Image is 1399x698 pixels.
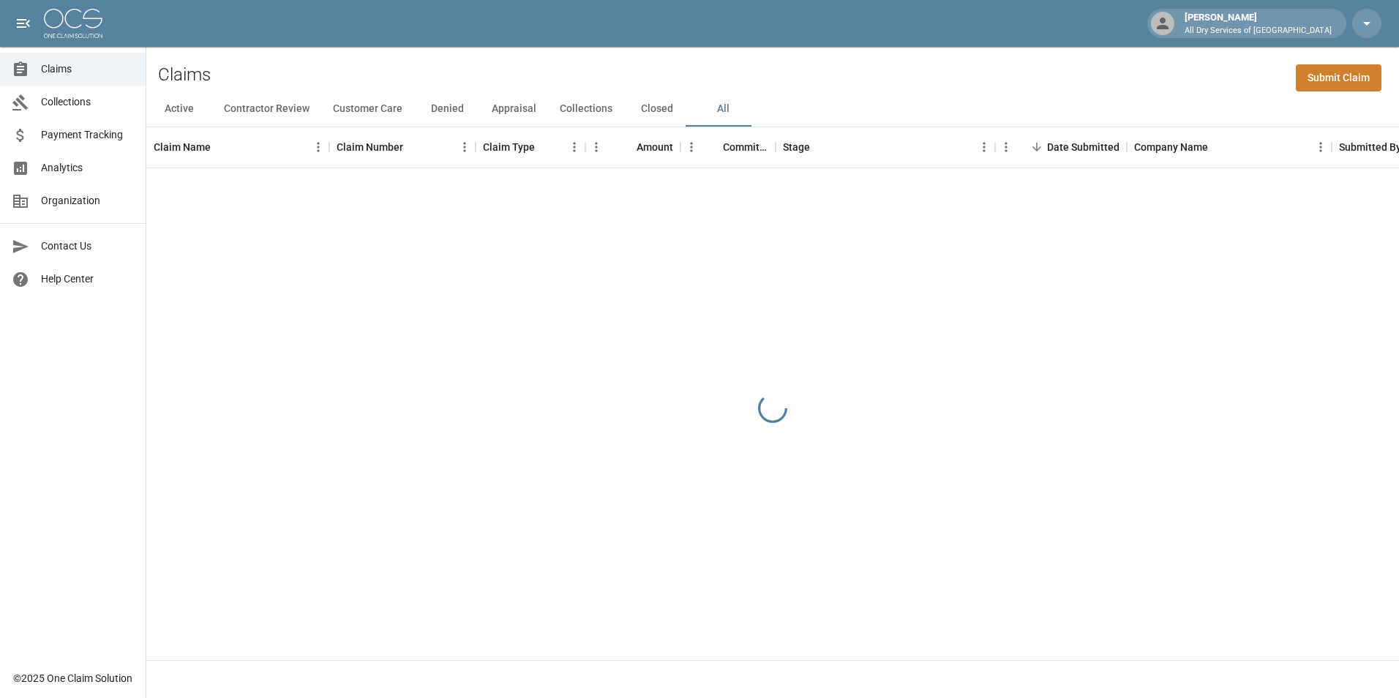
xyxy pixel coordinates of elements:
[44,9,102,38] img: ocs-logo-white-transparent.png
[776,127,995,168] div: Stage
[548,91,624,127] button: Collections
[41,61,134,77] span: Claims
[1047,127,1119,168] div: Date Submitted
[1296,64,1381,91] a: Submit Claim
[146,91,212,127] button: Active
[995,136,1017,158] button: Menu
[158,64,211,86] h2: Claims
[1127,127,1332,168] div: Company Name
[690,91,756,127] button: All
[483,127,535,168] div: Claim Type
[41,160,134,176] span: Analytics
[9,9,38,38] button: open drawer
[212,91,321,127] button: Contractor Review
[585,127,680,168] div: Amount
[1208,137,1229,157] button: Sort
[321,91,414,127] button: Customer Care
[995,127,1127,168] div: Date Submitted
[563,136,585,158] button: Menu
[476,127,585,168] div: Claim Type
[535,137,555,157] button: Sort
[403,137,424,157] button: Sort
[1310,136,1332,158] button: Menu
[41,193,134,209] span: Organization
[41,271,134,287] span: Help Center
[41,239,134,254] span: Contact Us
[1134,127,1208,168] div: Company Name
[783,127,810,168] div: Stage
[624,91,690,127] button: Closed
[585,136,607,158] button: Menu
[723,127,768,168] div: Committed Amount
[810,137,830,157] button: Sort
[146,91,1399,127] div: dynamic tabs
[307,136,329,158] button: Menu
[702,137,723,157] button: Sort
[146,127,329,168] div: Claim Name
[414,91,480,127] button: Denied
[13,671,132,686] div: © 2025 One Claim Solution
[1179,10,1338,37] div: [PERSON_NAME]
[973,136,995,158] button: Menu
[154,127,211,168] div: Claim Name
[680,127,776,168] div: Committed Amount
[480,91,548,127] button: Appraisal
[329,127,476,168] div: Claim Number
[454,136,476,158] button: Menu
[637,127,673,168] div: Amount
[41,127,134,143] span: Payment Tracking
[337,127,403,168] div: Claim Number
[616,137,637,157] button: Sort
[1185,25,1332,37] p: All Dry Services of [GEOGRAPHIC_DATA]
[211,137,231,157] button: Sort
[1027,137,1047,157] button: Sort
[41,94,134,110] span: Collections
[680,136,702,158] button: Menu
